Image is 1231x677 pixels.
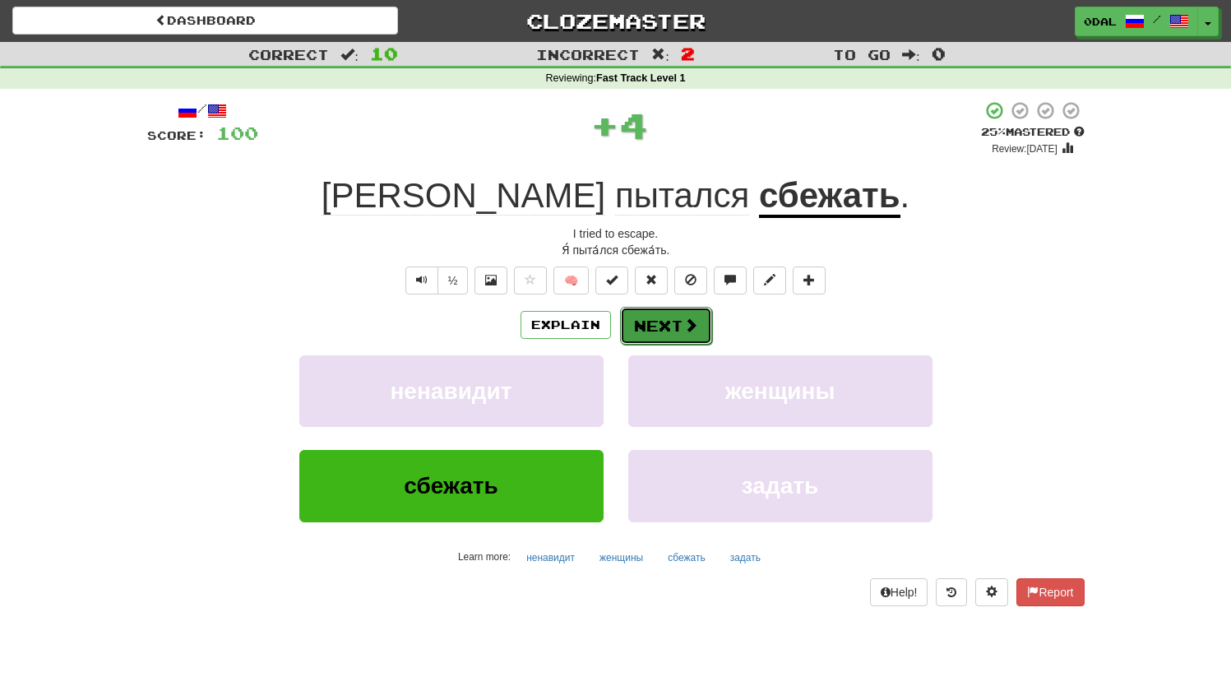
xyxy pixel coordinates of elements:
[681,44,695,63] span: 2
[619,104,648,146] span: 4
[1016,578,1084,606] button: Report
[590,545,652,570] button: женщины
[147,128,206,142] span: Score:
[932,44,946,63] span: 0
[437,267,469,294] button: ½
[474,267,507,294] button: Show image (alt+x)
[1075,7,1198,36] a: 0dal /
[981,125,1006,138] span: 25 %
[390,378,511,404] span: ненавидит
[370,44,398,63] span: 10
[596,72,686,84] strong: Fast Track Level 1
[423,7,808,35] a: Clozemaster
[753,267,786,294] button: Edit sentence (alt+d)
[742,473,818,498] span: задать
[536,46,640,63] span: Incorrect
[615,176,749,216] span: пытался
[147,100,258,121] div: /
[405,267,438,294] button: Play sentence audio (ctl+space)
[759,176,900,218] u: сбежать
[628,355,933,427] button: женщины
[981,125,1085,140] div: Mastered
[674,267,707,294] button: Ignore sentence (alt+i)
[147,225,1085,242] div: I tried to escape.
[725,378,835,404] span: женщины
[992,143,1057,155] small: Review: [DATE]
[659,545,714,570] button: сбежать
[514,267,547,294] button: Favorite sentence (alt+f)
[900,176,910,215] span: .
[1084,14,1117,29] span: 0dal
[936,578,967,606] button: Round history (alt+y)
[635,267,668,294] button: Reset to 0% Mastered (alt+r)
[402,267,469,294] div: Text-to-speech controls
[458,551,511,563] small: Learn more:
[833,46,891,63] span: To go
[628,450,933,522] button: задать
[216,123,258,143] span: 100
[902,48,920,62] span: :
[147,242,1085,258] div: Я́ пыта́лся сбежа́ть.
[870,578,928,606] button: Help!
[595,267,628,294] button: Set this sentence to 100% Mastered (alt+m)
[299,355,604,427] button: ненавидит
[714,267,747,294] button: Discuss sentence (alt+u)
[620,307,712,345] button: Next
[322,176,605,216] span: [PERSON_NAME]
[340,48,359,62] span: :
[1153,13,1161,25] span: /
[721,545,770,570] button: задать
[517,545,584,570] button: ненавидит
[521,311,611,339] button: Explain
[12,7,398,35] a: Dashboard
[590,100,619,150] span: +
[404,473,497,498] span: сбежать
[248,46,329,63] span: Correct
[299,450,604,522] button: сбежать
[793,267,826,294] button: Add to collection (alt+a)
[553,267,589,294] button: 🧠
[651,48,669,62] span: :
